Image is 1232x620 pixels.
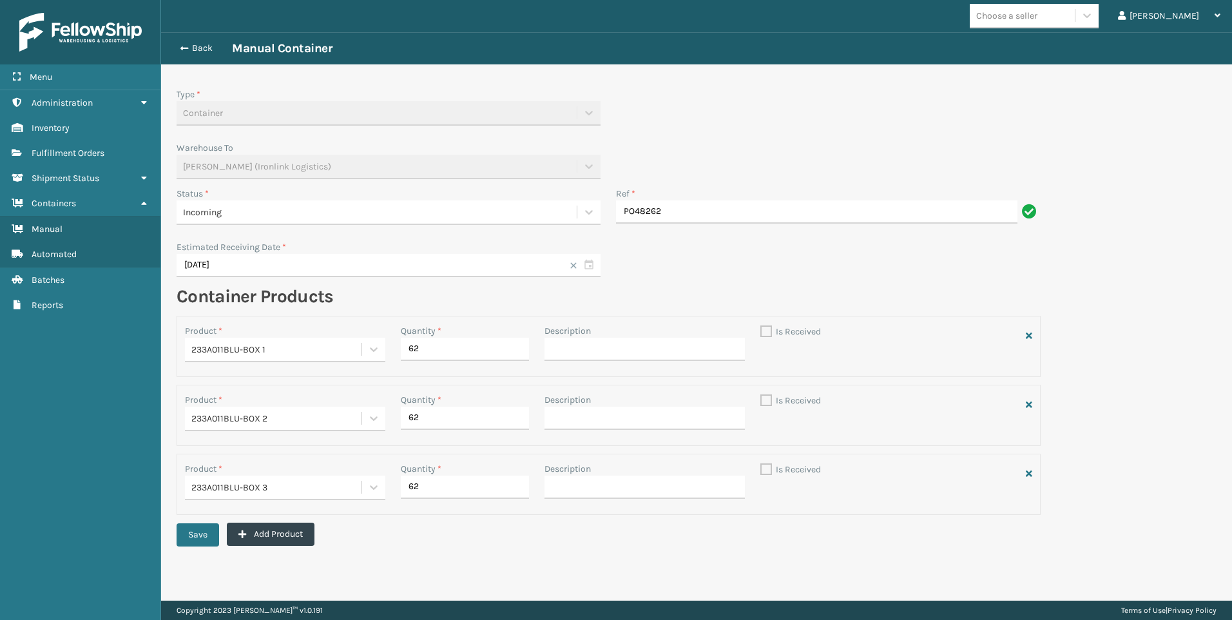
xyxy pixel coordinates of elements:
label: Is Received [760,395,821,406]
span: Reports [32,300,63,311]
span: Fulfillment Orders [32,148,104,159]
div: | [1121,601,1217,620]
span: Inventory [32,122,70,133]
span: Shipment Status [32,173,99,184]
span: 233A011BLU-BOX 3 [191,481,267,494]
span: Automated [32,249,77,260]
label: Quantity [401,324,441,338]
label: Estimated Receiving Date [177,242,286,253]
label: Quantity [401,393,441,407]
button: Back [173,43,232,54]
label: Description [544,393,591,407]
span: Menu [30,72,52,82]
img: logo [19,13,142,52]
button: Save [177,523,219,547]
a: Terms of Use [1121,606,1166,615]
label: Is Received [760,464,821,475]
span: Containers [32,198,76,209]
label: Ref [616,187,635,200]
span: 233A011BLU-BOX 1 [191,343,265,356]
label: Type [177,89,200,100]
input: MM/DD/YYYY [177,254,601,277]
span: Batches [32,275,64,286]
h3: Manual Container [232,41,332,56]
label: Description [544,324,591,338]
span: 233A011BLU-BOX 2 [191,412,267,425]
div: Choose a seller [976,9,1037,23]
label: Status [177,188,209,199]
label: Quantity [401,462,441,476]
label: Is Received [760,326,821,337]
span: Administration [32,97,93,108]
a: Privacy Policy [1168,606,1217,615]
button: Add Product [227,523,314,546]
label: Description [544,462,591,476]
h2: Container Products [177,285,1041,308]
label: Product [185,463,222,474]
label: Product [185,325,222,336]
label: Warehouse To [177,142,233,153]
label: Product [185,394,222,405]
span: Manual [32,224,63,235]
p: Copyright 2023 [PERSON_NAME]™ v 1.0.191 [177,601,323,620]
span: Incoming [183,206,222,219]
